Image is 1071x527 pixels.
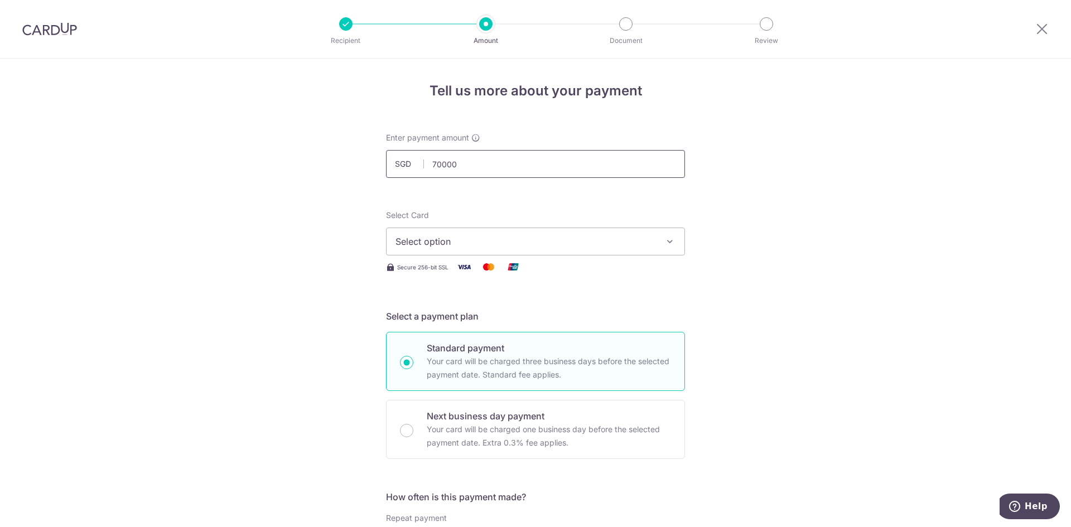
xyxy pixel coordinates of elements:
p: Recipient [305,35,387,46]
img: Mastercard [477,260,500,274]
span: Enter payment amount [386,132,469,143]
p: Review [725,35,808,46]
iframe: Opens a widget where you can find more information [1000,494,1060,521]
p: Your card will be charged one business day before the selected payment date. Extra 0.3% fee applies. [427,423,671,449]
span: SGD [395,158,424,170]
img: Visa [453,260,475,274]
img: CardUp [22,22,77,36]
button: Select option [386,228,685,255]
h5: Select a payment plan [386,310,685,323]
span: Select option [395,235,655,248]
h5: How often is this payment made? [386,490,685,504]
input: 0.00 [386,150,685,178]
p: Your card will be charged three business days before the selected payment date. Standard fee appl... [427,355,671,381]
img: Union Pay [502,260,524,274]
span: Secure 256-bit SSL [397,263,448,272]
label: Repeat payment [386,513,447,524]
p: Amount [445,35,527,46]
h4: Tell us more about your payment [386,81,685,101]
p: Next business day payment [427,409,671,423]
p: Document [585,35,667,46]
p: Standard payment [427,341,671,355]
span: translation missing: en.payables.payment_networks.credit_card.summary.labels.select_card [386,210,429,220]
